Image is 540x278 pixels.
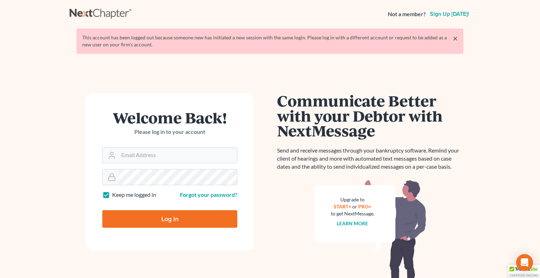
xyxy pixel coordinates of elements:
[359,203,372,209] a: PRO+
[516,254,533,271] div: Open Intercom Messenger
[453,34,458,43] a: ×
[277,93,463,138] h1: Communicate Better with your Debtor with NextMessage
[102,128,237,136] p: Please log in to your account
[429,11,470,17] a: Sign up [DATE]!
[112,191,156,199] label: Keep me logged in
[82,34,458,48] div: This account has been logged out because someone new has initiated a new session with the same lo...
[337,220,368,226] a: Learn more
[334,203,352,209] a: START+
[331,210,374,217] div: to get NextMessage.
[353,203,358,209] span: or
[118,148,237,163] input: Email Address
[180,191,237,198] a: Forgot your password?
[102,110,237,125] h1: Welcome Back!
[277,147,463,171] p: Send and receive messages through your bankruptcy software. Remind your client of hearings and mo...
[331,196,374,203] div: Upgrade to
[102,210,237,228] input: Log In
[508,265,540,278] div: TrustedSite Certified
[388,10,426,18] strong: Not a member?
